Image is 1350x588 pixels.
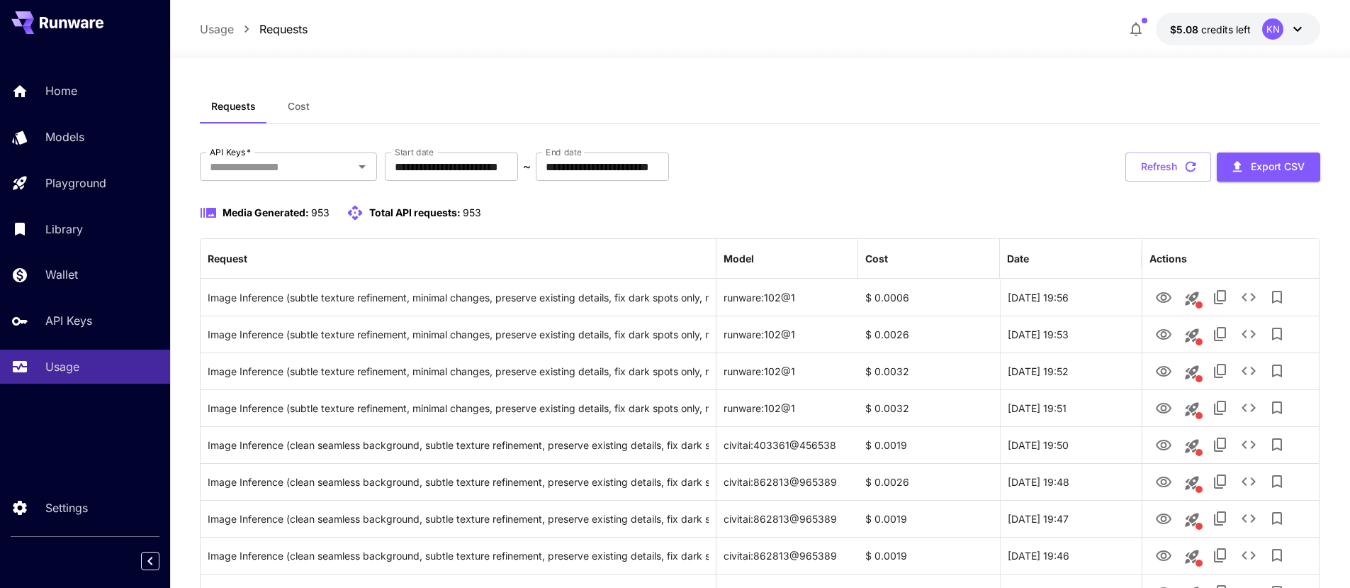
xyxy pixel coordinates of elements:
button: View [1149,504,1178,533]
div: Click to copy prompt [208,353,709,389]
p: Settings [45,499,88,516]
button: Copy TaskUUID [1206,467,1234,496]
button: View [1149,467,1178,496]
button: Copy TaskUUID [1206,357,1234,385]
button: Copy TaskUUID [1206,283,1234,311]
div: Request [208,253,247,265]
button: Add to library [1263,357,1291,385]
button: This request includes a reference image. Clicking this will load all other parameters, but for pr... [1178,321,1206,350]
span: Requests [211,100,256,113]
button: This request includes a reference image. Clicking this will load all other parameters, but for pr... [1178,506,1206,534]
button: View [1149,393,1178,422]
button: This request includes a reference image. Clicking this will load all other parameters, but for pr... [1178,284,1206,313]
button: See details [1234,467,1263,496]
button: Add to library [1263,541,1291,570]
div: Actions [1149,253,1187,265]
div: runware:102@1 [716,316,858,353]
div: civitai:862813@965389 [716,500,858,537]
span: 953 [463,206,481,218]
div: Collapse sidebar [152,548,170,574]
label: API Keys [210,146,251,158]
button: Collapse sidebar [141,552,159,570]
p: Home [45,82,77,99]
button: Add to library [1263,320,1291,348]
span: $5.08 [1170,23,1201,35]
button: This request includes a reference image. Clicking this will load all other parameters, but for pr... [1178,469,1206,497]
button: Copy TaskUUID [1206,504,1234,533]
div: Click to copy prompt [208,501,709,537]
div: Model [724,253,754,265]
div: runware:102@1 [716,353,858,389]
button: View [1149,282,1178,311]
div: runware:102@1 [716,389,858,426]
button: View [1149,319,1178,348]
div: civitai:862813@965389 [716,537,858,574]
div: $ 0.0032 [858,389,1000,426]
button: This request includes a reference image. Clicking this will load all other parameters, but for pr... [1178,432,1206,460]
div: $ 0.0019 [858,500,1000,537]
div: civitai:862813@965389 [716,463,858,500]
div: KN [1262,18,1283,40]
div: runware:102@1 [716,279,858,316]
button: See details [1234,283,1263,311]
button: This request includes a reference image. Clicking this will load all other parameters, but for pr... [1178,543,1206,571]
a: Requests [259,21,308,38]
nav: breadcrumb [200,21,308,38]
div: $ 0.0032 [858,353,1000,389]
button: Add to library [1263,431,1291,459]
div: $ 0.0019 [858,426,1000,463]
div: 22 Sep, 2025 19:53 [1000,316,1142,353]
p: Library [45,221,83,238]
button: Copy TaskUUID [1206,431,1234,459]
div: 22 Sep, 2025 19:51 [1000,389,1142,426]
div: Click to copy prompt [208,538,709,574]
button: Add to library [1263,283,1291,311]
a: Usage [200,21,234,38]
button: Copy TaskUUID [1206,541,1234,570]
label: End date [546,146,581,158]
button: View [1149,540,1178,570]
button: See details [1234,320,1263,348]
button: Copy TaskUUID [1206,394,1234,422]
span: 953 [311,206,330,218]
button: See details [1234,541,1263,570]
button: Add to library [1263,394,1291,422]
button: Copy TaskUUID [1206,320,1234,348]
button: See details [1234,504,1263,533]
div: 22 Sep, 2025 19:56 [1000,279,1142,316]
div: $ 0.0026 [858,463,1000,500]
p: API Keys [45,312,92,329]
button: Add to library [1263,504,1291,533]
p: Models [45,128,84,145]
p: Usage [45,358,79,375]
div: Click to copy prompt [208,316,709,353]
div: Click to copy prompt [208,279,709,316]
span: Cost [288,100,310,113]
div: 22 Sep, 2025 19:50 [1000,426,1142,463]
div: Date [1007,253,1029,265]
button: Export CSV [1217,152,1320,182]
button: Add to library [1263,467,1291,496]
div: civitai:403361@456538 [716,426,858,463]
span: credits left [1201,23,1251,35]
div: 22 Sep, 2025 19:46 [1000,537,1142,574]
button: View [1149,356,1178,385]
div: $ 0.0026 [858,316,1000,353]
div: $ 0.0019 [858,537,1000,574]
div: 22 Sep, 2025 19:48 [1000,463,1142,500]
p: ~ [523,158,531,175]
p: Wallet [45,266,78,283]
button: This request includes a reference image. Clicking this will load all other parameters, but for pr... [1178,358,1206,387]
button: Open [352,157,372,177]
button: This request includes a reference image. Clicking this will load all other parameters, but for pr... [1178,395,1206,423]
span: Total API requests: [369,206,461,218]
span: Media Generated: [223,206,309,218]
p: Playground [45,174,106,192]
div: 22 Sep, 2025 19:47 [1000,500,1142,537]
button: See details [1234,431,1263,459]
div: $5.0752 [1170,22,1251,37]
button: $5.0752KN [1156,13,1320,45]
button: Refresh [1125,152,1211,182]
